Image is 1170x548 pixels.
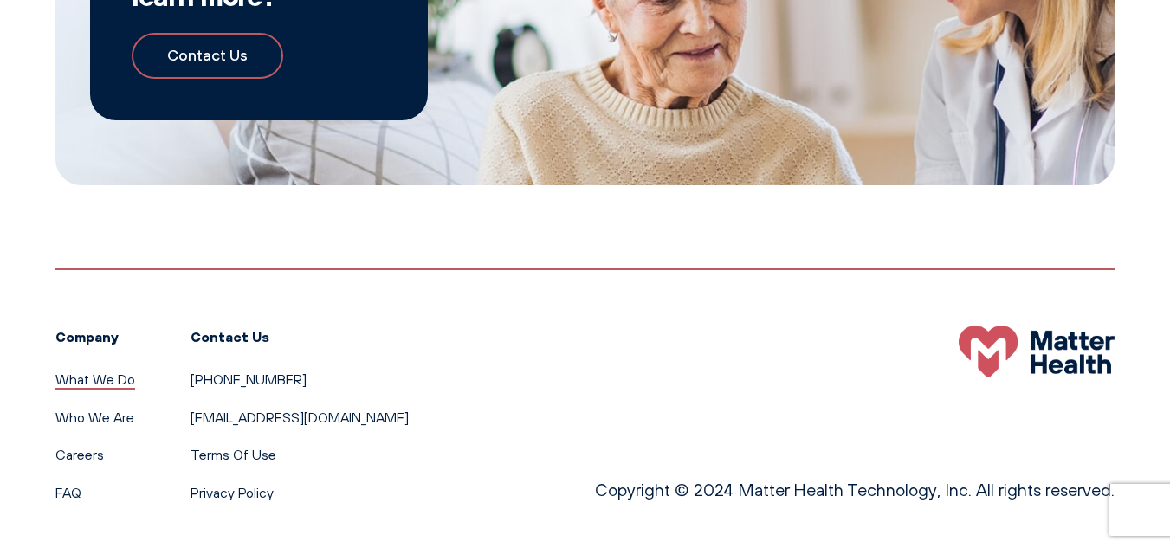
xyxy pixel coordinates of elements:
h3: Contact Us [191,326,409,348]
a: Careers [55,446,104,463]
h3: Company [55,326,135,348]
a: Who We Are [55,409,134,426]
a: FAQ [55,484,81,501]
a: What We Do [55,371,135,388]
p: Copyright © 2024 Matter Health Technology, Inc. All rights reserved. [595,476,1115,504]
a: [PHONE_NUMBER] [191,371,307,388]
a: Terms Of Use [191,446,276,463]
a: Contact Us [132,33,283,79]
a: [EMAIL_ADDRESS][DOMAIN_NAME] [191,409,409,426]
a: Privacy Policy [191,484,274,501]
